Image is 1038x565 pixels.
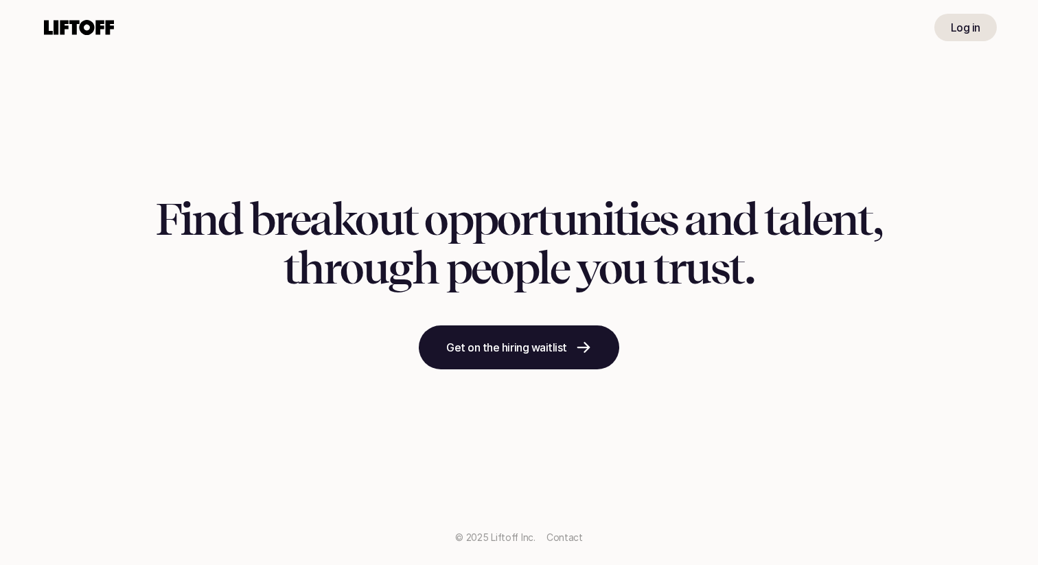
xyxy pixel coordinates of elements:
p: © 2025 Liftoff Inc. [455,531,535,545]
a: Get on the hiring waitlist [419,325,619,369]
p: Log in [951,19,980,36]
a: Contact [546,532,583,543]
p: Get on the hiring waitlist [446,339,567,356]
a: Log in [934,14,997,41]
h1: Find breakout opportunities and talent, through people you trust. [156,196,882,292]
